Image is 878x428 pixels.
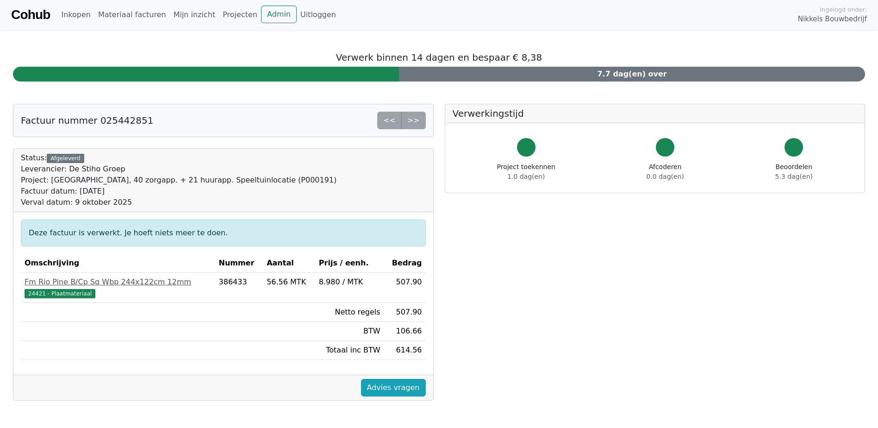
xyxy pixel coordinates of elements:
[315,254,384,273] th: Prijs / eenh.
[47,154,84,163] div: Afgeleverd
[647,162,684,182] div: Afcoderen
[25,277,212,299] a: Fm Rio Pine B/Cp Sq Wbp 244x122cm 12mm24421 - Plaatmateriaal
[297,6,340,24] a: Uitloggen
[775,162,813,182] div: Beoordelen
[384,303,426,322] td: 507.90
[361,379,426,397] a: Advies vragen
[21,186,336,197] div: Factuur datum: [DATE]
[219,6,261,24] a: Projecten
[13,52,865,63] h5: Verwerk binnen 14 dagen en bespaar € 8,38
[21,115,153,126] h5: Factuur nummer 025442851
[261,6,297,23] a: Admin
[25,277,212,288] div: Fm Rio Pine B/Cp Sq Wbp 244x122cm 12mm
[21,254,215,273] th: Omschrijving
[384,273,426,303] td: 507.90
[315,303,384,322] td: Netto regels
[453,108,858,119] h5: Verwerkingstijd
[21,175,336,186] div: Project: [GEOGRAPHIC_DATA], 40 zorgapp. + 21 huurapp. Speeltuinlocatie (P000191)
[384,341,426,360] td: 614.56
[384,322,426,341] td: 106.66
[267,277,311,288] div: 56.56 MTK
[820,5,867,14] span: Ingelogd onder:
[775,173,813,180] span: 5.3 dag(en)
[57,6,94,24] a: Inkopen
[21,220,426,246] div: Deze factuur is verwerkt. Je hoeft niets meer te doen.
[497,162,555,182] div: Project toekennen
[170,6,219,24] a: Mijn inzicht
[215,254,263,273] th: Nummer
[315,341,384,360] td: Totaal inc BTW
[21,197,336,208] div: Verval datum: 9 oktober 2025
[384,254,426,273] th: Bedrag
[315,322,384,341] td: BTW
[215,273,263,303] td: 386433
[399,67,865,82] div: 7.7 dag(en) over
[94,6,170,24] a: Materiaal facturen
[25,289,95,298] span: 24421 - Plaatmateriaal
[507,173,545,180] span: 1.0 dag(en)
[647,173,684,180] span: 0.0 dag(en)
[21,152,336,208] div: Status:
[21,164,336,175] div: Leverancier: De Stiho Groep
[263,254,315,273] th: Aantal
[798,14,867,25] span: Nikkels Bouwbedrijf
[319,277,380,288] div: 8.980 / MTK
[11,4,50,26] a: Cohub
